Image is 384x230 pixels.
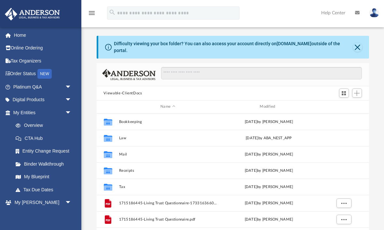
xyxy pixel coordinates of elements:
div: [DATE] by [PERSON_NAME] [220,151,318,157]
a: Tax Due Dates [9,183,81,196]
a: CTA Hub [9,132,81,145]
input: Search files and folders [161,67,362,79]
button: Add [352,88,362,98]
div: id [321,104,366,110]
button: Mail [119,152,217,156]
a: Entity Change Request [9,145,81,158]
a: My Entitiesarrow_drop_down [5,106,81,119]
span: arrow_drop_down [65,80,78,94]
button: Tax [119,185,217,189]
div: NEW [37,69,52,79]
a: menu [88,12,96,17]
button: Bookkeeping [119,120,217,124]
div: [DATE] by [PERSON_NAME] [220,119,318,125]
div: [DATE] by [PERSON_NAME] [220,184,318,190]
button: Viewable-ClientDocs [103,90,142,96]
a: My Blueprint [9,170,78,183]
span: 1715186445-Living Trust Questionnaire-1733163660376.pdf [119,201,217,205]
i: search [109,9,116,16]
div: Name [118,104,217,110]
a: Home [5,29,81,42]
a: Binder Walkthrough [9,157,81,170]
button: More options [336,214,351,224]
div: [DATE] by [PERSON_NAME] [220,200,318,206]
a: Digital Productsarrow_drop_down [5,93,81,106]
button: Receipts [119,169,217,173]
span: arrow_drop_down [65,196,78,210]
a: Order StatusNEW [5,67,81,81]
a: Platinum Q&Aarrow_drop_down [5,80,81,93]
div: [DATE] by ABA_NEST_APP [220,135,318,141]
a: [DOMAIN_NAME] [277,41,311,46]
button: Switch to Grid View [339,88,349,98]
button: Law [119,136,217,140]
div: id [99,104,116,110]
button: Close [353,43,362,52]
a: Online Ordering [5,42,81,55]
a: Overview [9,119,81,132]
div: Difficulty viewing your box folder? You can also access your account directly on outside of the p... [114,40,353,54]
div: [DATE] by [PERSON_NAME] [220,216,318,222]
img: User Pic [369,8,379,18]
span: arrow_drop_down [65,106,78,119]
div: [DATE] by [PERSON_NAME] [220,168,318,173]
i: menu [88,9,96,17]
img: Anderson Advisors Platinum Portal [3,8,62,20]
a: My [PERSON_NAME] Teamarrow_drop_down [5,196,78,217]
a: Tax Organizers [5,54,81,67]
span: 1715186445-Living Trust Questionnaire.pdf [119,217,217,222]
div: Modified [219,104,318,110]
span: arrow_drop_down [65,93,78,107]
